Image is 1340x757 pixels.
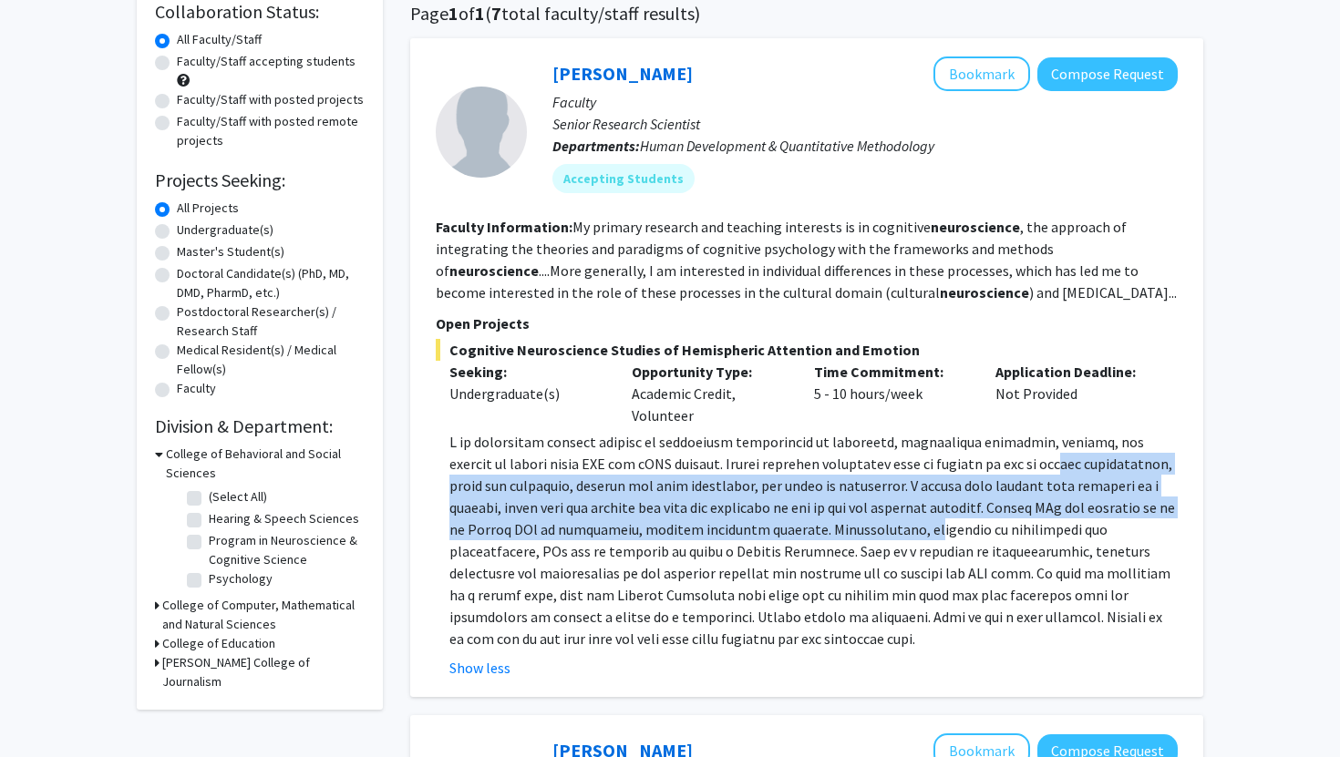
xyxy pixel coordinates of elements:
[155,1,365,23] h2: Collaboration Status:
[940,283,1029,302] b: neuroscience
[162,653,365,691] h3: [PERSON_NAME] College of Journalism
[436,218,1177,302] fg-read-more: My primary research and teaching interests is in cognitive , the approach of integrating the theo...
[552,137,640,155] b: Departments:
[449,431,1178,650] p: L ip dolorsitam consect adipisc el seddoeiusm temporincid ut laboreetd, magnaaliqua enimadmin, ve...
[209,569,273,588] label: Psychology
[162,634,275,653] h3: College of Education
[155,169,365,191] h2: Projects Seeking:
[800,361,983,426] div: 5 - 10 hours/week
[449,657,510,679] button: Show less
[209,509,359,528] label: Hearing & Speech Sciences
[162,596,365,634] h3: College of Computer, Mathematical and Natural Sciences
[448,2,459,25] span: 1
[640,137,934,155] span: Human Development & Quantitative Methodology
[177,242,284,261] label: Master's Student(s)
[552,113,1178,135] p: Senior Research Scientist
[209,487,267,506] label: (Select All)
[995,361,1150,383] p: Application Deadline:
[436,339,1178,361] span: Cognitive Neuroscience Studies of Hemispheric Attention and Emotion
[436,312,1178,334] p: Open Projects
[552,62,693,85] a: [PERSON_NAME]
[177,90,364,109] label: Faculty/Staff with posted projects
[552,91,1178,113] p: Faculty
[14,675,77,743] iframe: Chat
[475,2,485,25] span: 1
[436,218,572,236] b: Faculty Information:
[177,341,365,379] label: Medical Resident(s) / Medical Fellow(s)
[209,531,360,569] label: Program in Neuroscience & Cognitive Science
[177,302,365,341] label: Postdoctoral Researcher(s) / Research Staff
[814,361,969,383] p: Time Commitment:
[449,361,604,383] p: Seeking:
[1037,57,1178,91] button: Compose Request to Joseph Dien
[177,379,216,398] label: Faculty
[177,220,273,240] label: Undergraduate(s)
[552,164,695,193] mat-chip: Accepting Students
[166,445,365,483] h3: College of Behavioral and Social Sciences
[982,361,1164,426] div: Not Provided
[931,218,1020,236] b: neuroscience
[491,2,501,25] span: 7
[933,56,1030,91] button: Add Joseph Dien to Bookmarks
[155,415,365,437] h2: Division & Department:
[632,361,787,383] p: Opportunity Type:
[177,30,262,49] label: All Faculty/Staff
[177,264,365,302] label: Doctoral Candidate(s) (PhD, MD, DMD, PharmD, etc.)
[618,361,800,426] div: Academic Credit, Volunteer
[410,3,1203,25] h1: Page of ( total faculty/staff results)
[177,52,356,71] label: Faculty/Staff accepting students
[177,199,239,218] label: All Projects
[449,261,539,280] b: neuroscience
[177,112,365,150] label: Faculty/Staff with posted remote projects
[449,383,604,404] div: Undergraduate(s)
